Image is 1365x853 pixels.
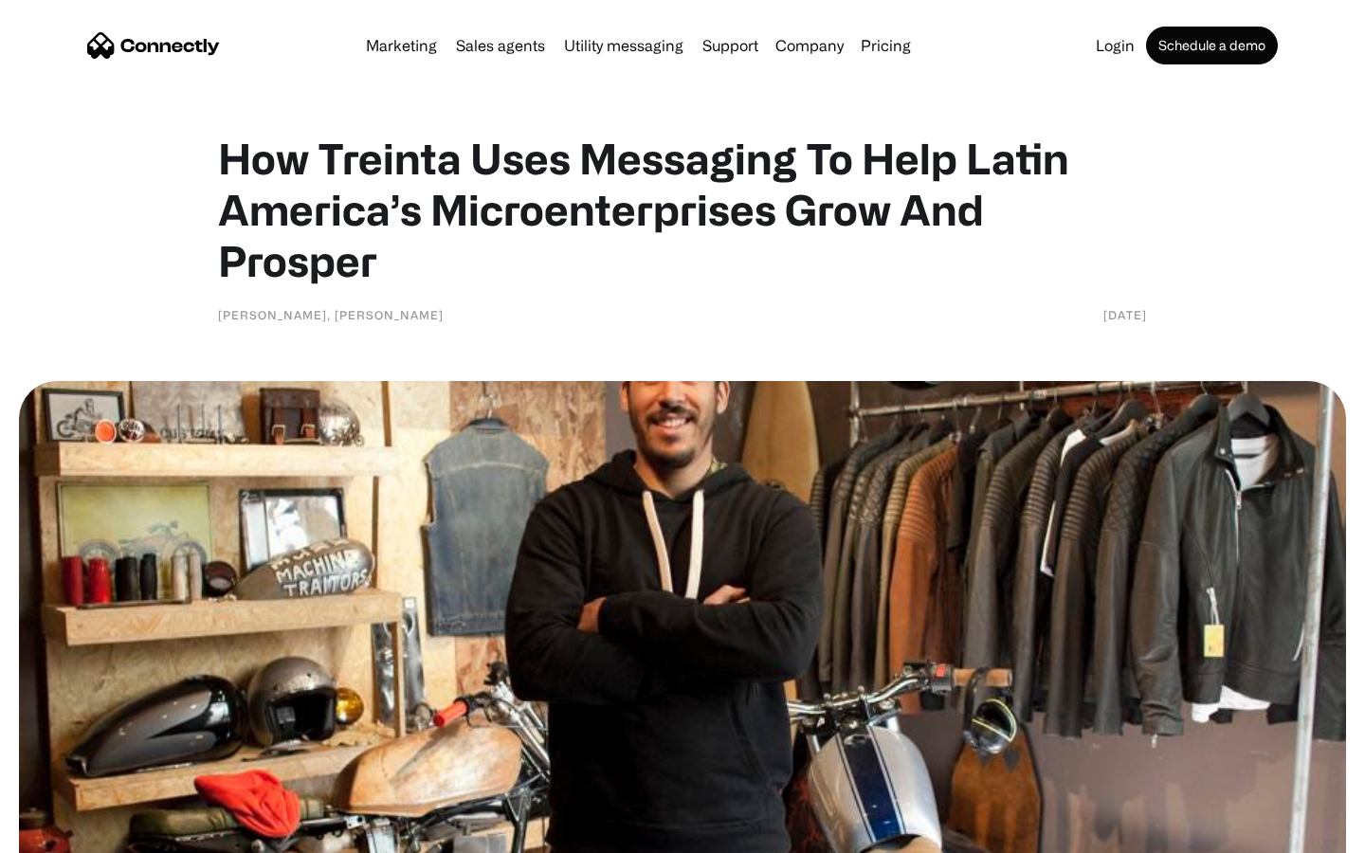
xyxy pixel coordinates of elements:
h1: How Treinta Uses Messaging To Help Latin America’s Microenterprises Grow And Prosper [218,133,1147,286]
a: Sales agents [448,38,553,53]
a: Utility messaging [556,38,691,53]
a: Marketing [358,38,445,53]
div: Company [775,32,844,59]
ul: Language list [38,820,114,846]
a: Support [695,38,766,53]
a: Login [1088,38,1142,53]
a: Schedule a demo [1146,27,1278,64]
div: [DATE] [1103,305,1147,324]
div: [PERSON_NAME], [PERSON_NAME] [218,305,444,324]
div: Company [770,32,849,59]
aside: Language selected: English [19,820,114,846]
a: home [87,31,220,60]
a: Pricing [853,38,919,53]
